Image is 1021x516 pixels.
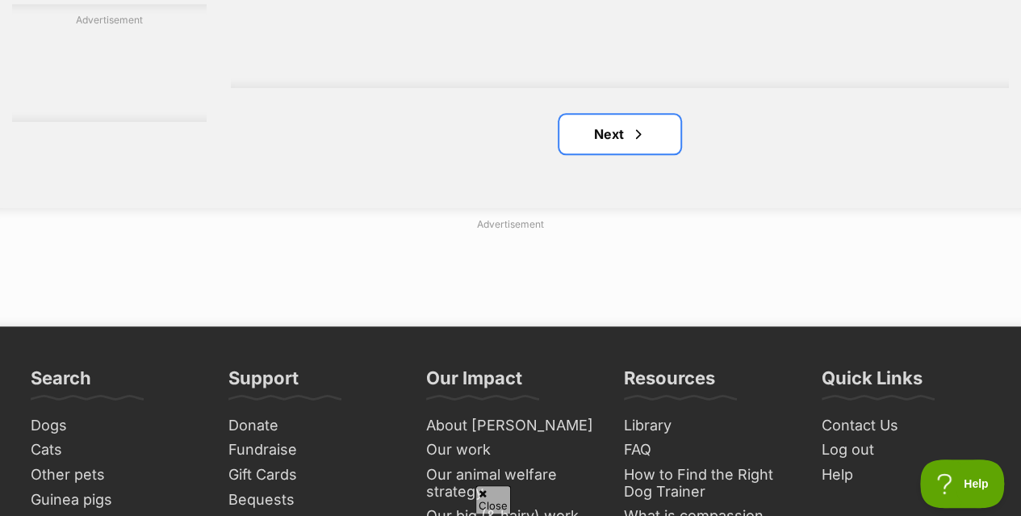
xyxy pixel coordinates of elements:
[426,367,522,399] h3: Our Impact
[24,438,206,463] a: Cats
[920,459,1005,508] iframe: Help Scout Beacon - Open
[822,367,923,399] h3: Quick Links
[222,463,404,488] a: Gift Cards
[231,115,1009,153] nav: Pagination
[24,413,206,438] a: Dogs
[815,463,997,488] a: Help
[420,463,601,504] a: Our animal welfare strategy
[475,485,511,514] span: Close
[24,463,206,488] a: Other pets
[617,413,799,438] a: Library
[24,488,206,513] a: Guinea pigs
[815,438,997,463] a: Log out
[12,4,207,122] div: Advertisement
[624,367,715,399] h3: Resources
[222,488,404,513] a: Bequests
[222,438,404,463] a: Fundraise
[222,413,404,438] a: Donate
[228,367,299,399] h3: Support
[617,463,799,504] a: How to Find the Right Dog Trainer
[420,438,601,463] a: Our work
[815,413,997,438] a: Contact Us
[31,367,91,399] h3: Search
[617,438,799,463] a: FAQ
[559,115,680,153] a: Next page
[420,413,601,438] a: About [PERSON_NAME]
